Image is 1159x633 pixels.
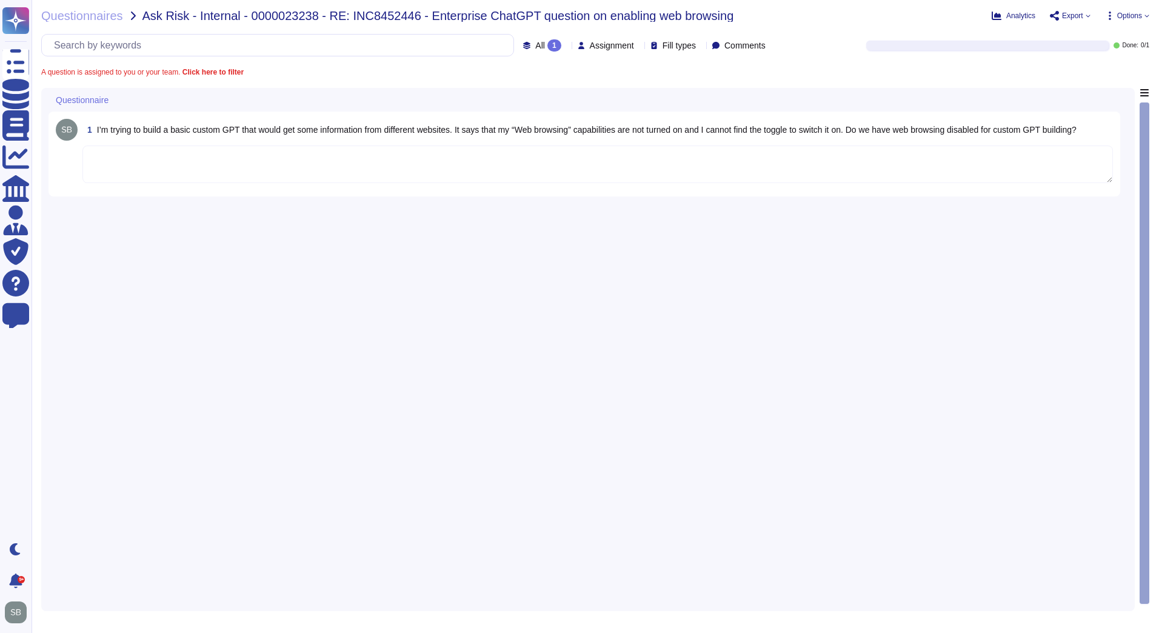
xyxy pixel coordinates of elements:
span: Analytics [1006,12,1035,19]
img: user [56,119,78,141]
button: Analytics [992,11,1035,21]
button: user [2,599,35,626]
div: 9+ [18,576,25,583]
span: Comments [724,41,766,50]
span: 0 / 1 [1141,42,1149,49]
span: Fill types [663,41,696,50]
span: 1 [82,126,92,134]
img: user [5,601,27,623]
span: Done: [1122,42,1138,49]
div: 1 [547,39,561,52]
span: A question is assigned to you or your team. [41,69,244,76]
span: Export [1062,12,1083,19]
span: Questionnaires [41,10,123,22]
span: Assignment [590,41,634,50]
span: Ask Risk - Internal - 0000023238 - RE: INC8452446 - Enterprise ChatGPT question on enabling web b... [142,10,734,22]
span: Questionnaire [56,96,109,104]
b: Click here to filter [180,68,244,76]
span: All [535,41,545,50]
input: Search by keywords [48,35,513,56]
span: Options [1117,12,1142,19]
span: I’m trying to build a basic custom GPT that would get some information from different websites. I... [97,125,1077,135]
